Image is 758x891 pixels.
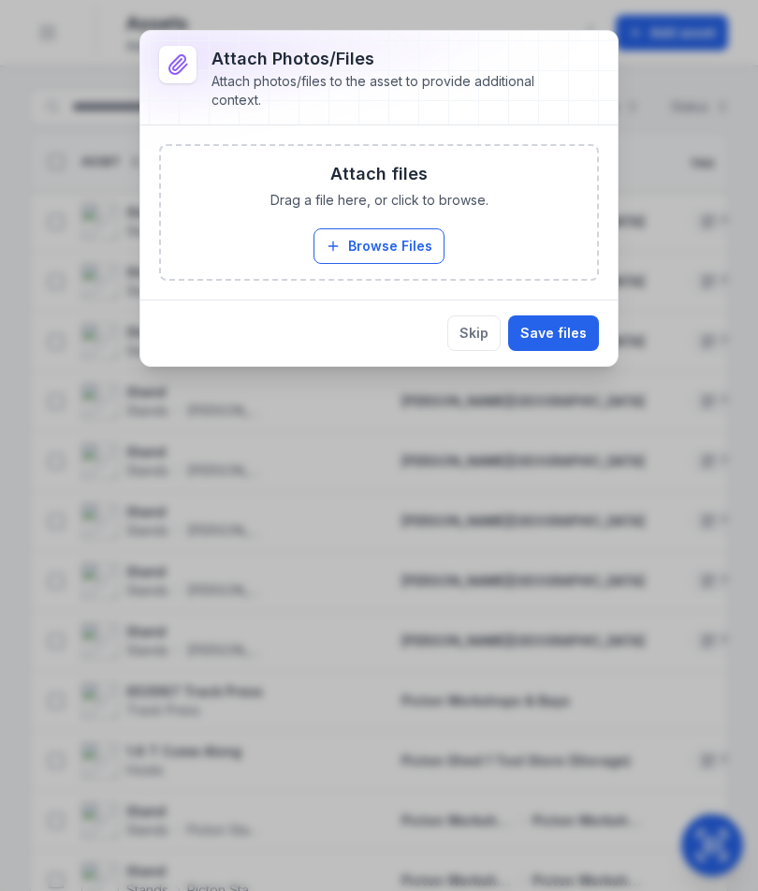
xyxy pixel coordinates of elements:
button: Skip [447,315,501,351]
span: Drag a file here, or click to browse. [270,191,488,210]
button: Browse Files [313,228,445,264]
h3: Attach photos/files [211,46,569,72]
div: Attach photos/files to the asset to provide additional context. [211,72,569,110]
h3: Attach files [330,161,428,187]
button: Save files [508,315,599,351]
